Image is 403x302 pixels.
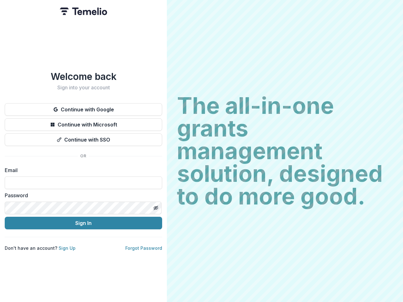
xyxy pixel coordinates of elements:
[5,166,158,174] label: Email
[5,217,162,229] button: Sign In
[5,118,162,131] button: Continue with Microsoft
[5,71,162,82] h1: Welcome back
[5,103,162,116] button: Continue with Google
[5,192,158,199] label: Password
[60,8,107,15] img: Temelio
[151,203,161,213] button: Toggle password visibility
[125,245,162,251] a: Forgot Password
[5,245,76,251] p: Don't have an account?
[5,85,162,91] h2: Sign into your account
[5,133,162,146] button: Continue with SSO
[59,245,76,251] a: Sign Up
